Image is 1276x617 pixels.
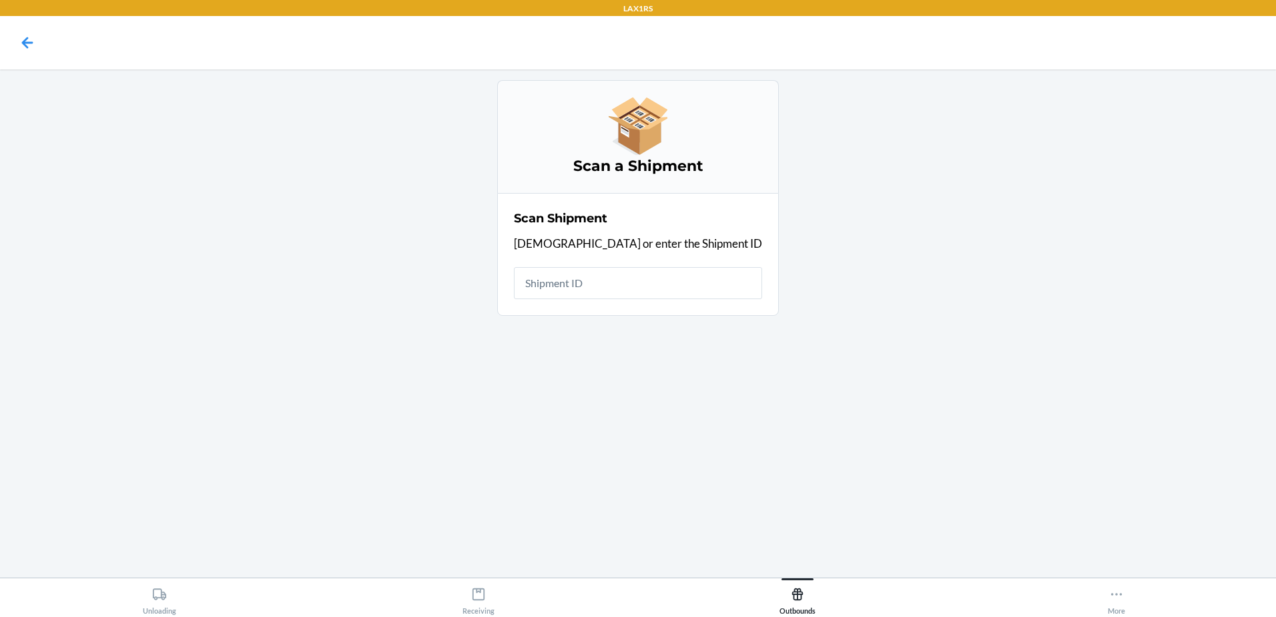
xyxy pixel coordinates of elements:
p: LAX1RS [623,3,653,15]
p: [DEMOGRAPHIC_DATA] or enter the Shipment ID [514,235,762,252]
h2: Scan Shipment [514,210,607,227]
button: Receiving [319,578,638,615]
div: More [1108,582,1125,615]
input: Shipment ID [514,267,762,299]
div: Outbounds [779,582,816,615]
button: More [957,578,1276,615]
button: Outbounds [638,578,957,615]
div: Unloading [143,582,176,615]
h3: Scan a Shipment [514,156,762,177]
div: Receiving [462,582,495,615]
